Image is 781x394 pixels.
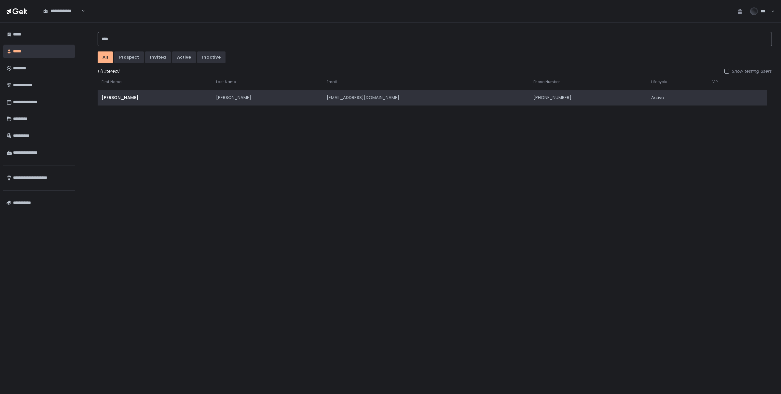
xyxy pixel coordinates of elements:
button: active [172,51,196,63]
div: inactive [202,54,221,60]
div: 1 (Filtered) [98,68,772,74]
button: inactive [197,51,226,63]
input: Search for option [80,8,81,14]
span: active [651,95,664,101]
span: Phone Number [533,79,560,84]
span: Lifecycle [651,79,667,84]
span: Email [327,79,337,84]
div: [EMAIL_ADDRESS][DOMAIN_NAME] [327,95,526,101]
button: prospect [114,51,144,63]
button: All [98,51,113,63]
button: invited [145,51,171,63]
div: [PERSON_NAME] [216,95,319,101]
div: prospect [119,54,139,60]
div: invited [150,54,166,60]
span: VIP [712,79,718,84]
div: active [177,54,191,60]
div: [PERSON_NAME] [102,95,208,101]
div: [PHONE_NUMBER] [533,95,644,101]
span: Last Name [216,79,236,84]
span: First Name [102,79,121,84]
div: All [103,54,108,60]
div: Search for option [39,4,85,18]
